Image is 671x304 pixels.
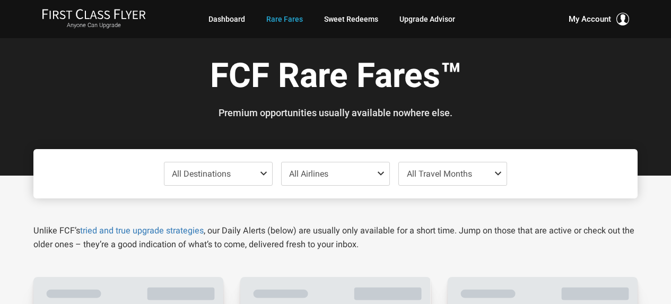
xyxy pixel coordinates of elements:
[569,13,629,25] button: My Account
[33,224,638,251] p: Unlike FCF’s , our Daily Alerts (below) are usually only available for a short time. Jump on thos...
[407,169,472,179] span: All Travel Months
[266,10,303,29] a: Rare Fares
[41,108,630,118] h3: Premium opportunities usually available nowhere else.
[42,22,146,29] small: Anyone Can Upgrade
[569,13,611,25] span: My Account
[42,8,146,30] a: First Class FlyerAnyone Can Upgrade
[289,169,328,179] span: All Airlines
[324,10,378,29] a: Sweet Redeems
[172,169,231,179] span: All Destinations
[208,10,245,29] a: Dashboard
[399,10,455,29] a: Upgrade Advisor
[80,225,204,236] a: tried and true upgrade strategies
[42,8,146,20] img: First Class Flyer
[41,57,630,98] h1: FCF Rare Fares™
